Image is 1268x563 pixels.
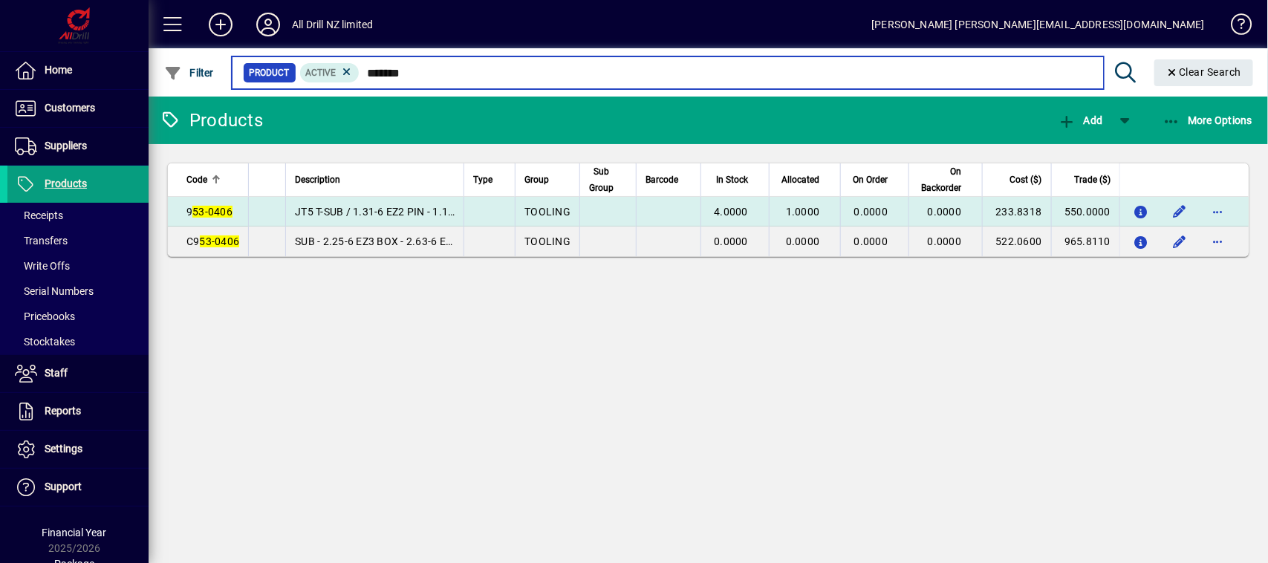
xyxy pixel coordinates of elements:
span: Pricebooks [15,310,75,322]
span: Sub Group [589,163,614,196]
span: Financial Year [42,527,107,538]
div: Sub Group [589,163,627,196]
span: 0.0000 [854,206,888,218]
button: More options [1206,200,1230,224]
span: C9 [186,235,239,247]
button: More Options [1159,107,1257,134]
span: Trade ($) [1074,172,1111,188]
a: Transfers [7,228,149,253]
span: 1.0000 [786,206,820,218]
span: 0.0000 [928,235,962,247]
span: 0.0000 [786,235,820,247]
a: Pricebooks [7,304,149,329]
span: Description [295,172,340,188]
a: Suppliers [7,128,149,165]
div: Description [295,172,455,188]
a: Settings [7,431,149,468]
span: Clear Search [1166,66,1242,78]
a: Reports [7,393,149,430]
a: Customers [7,90,149,127]
div: Group [524,172,570,188]
a: Receipts [7,203,149,228]
div: Type [473,172,506,188]
span: More Options [1163,114,1253,126]
a: Write Offs [7,253,149,279]
span: On Backorder [918,163,961,196]
span: Serial Numbers [15,285,94,297]
div: On Order [850,172,901,188]
span: Allocated [781,172,819,188]
span: Support [45,481,82,492]
span: Active [306,68,336,78]
span: Code [186,172,207,188]
div: Code [186,172,239,188]
div: Barcode [646,172,692,188]
span: TOOLING [524,206,570,218]
td: 233.8318 [982,197,1050,227]
span: Receipts [15,209,63,221]
span: 4.0000 [714,206,748,218]
button: Profile [244,11,292,38]
span: Home [45,64,72,76]
span: TOOLING [524,235,570,247]
div: Allocated [778,172,833,188]
span: Filter [164,67,214,79]
span: 0.0000 [928,206,962,218]
span: 0.0000 [714,235,748,247]
span: Write Offs [15,260,70,272]
button: Filter [160,59,218,86]
span: On Order [853,172,888,188]
span: JT5 T-SUB / 1.31-6 EZ2 PIN - 1.1-5 DW PIN [295,206,495,218]
span: Suppliers [45,140,87,152]
em: 53-0406 [200,235,240,247]
a: Staff [7,355,149,392]
button: Add [197,11,244,38]
div: Products [160,108,263,132]
button: Clear [1154,59,1254,86]
a: Support [7,469,149,506]
div: All Drill NZ limited [292,13,374,36]
span: Customers [45,102,95,114]
span: Add [1058,114,1102,126]
td: 965.8110 [1051,227,1119,256]
div: In Stock [710,172,761,188]
span: Stocktakes [15,336,75,348]
a: Home [7,52,149,89]
span: In Stock [716,172,748,188]
span: Barcode [646,172,678,188]
button: Add [1054,107,1106,134]
a: Serial Numbers [7,279,149,304]
span: SUB - 2.25-6 EZ3 BOX - 2.63-6 EZ2 PIN [295,235,478,247]
button: More options [1206,230,1230,253]
td: 550.0000 [1051,197,1119,227]
span: Type [473,172,492,188]
button: Edit [1168,230,1191,253]
div: On Backorder [918,163,975,196]
span: Product [250,65,290,80]
span: 9 [186,206,233,218]
span: Reports [45,405,81,417]
span: Staff [45,367,68,379]
span: Products [45,178,87,189]
span: Settings [45,443,82,455]
a: Stocktakes [7,329,149,354]
td: 522.0600 [982,227,1050,256]
button: Edit [1168,200,1191,224]
span: Transfers [15,235,68,247]
a: Knowledge Base [1220,3,1249,51]
em: 53-0406 [192,206,233,218]
span: 0.0000 [854,235,888,247]
span: Cost ($) [1010,172,1042,188]
span: Group [524,172,549,188]
mat-chip: Activation Status: Active [300,63,360,82]
div: [PERSON_NAME] [PERSON_NAME][EMAIL_ADDRESS][DOMAIN_NAME] [871,13,1205,36]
